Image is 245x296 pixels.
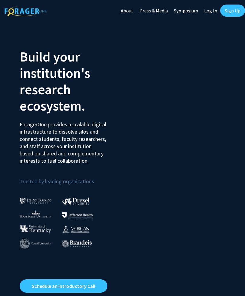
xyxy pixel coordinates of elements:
[20,225,51,233] img: University of Kentucky
[5,6,47,16] img: ForagerOne Logo
[62,240,92,248] img: Brandeis University
[20,169,118,186] p: Trusted by leading organizations
[62,212,93,218] img: Thomas Jefferson University
[20,239,51,249] img: Cornell University
[220,5,245,17] a: Sign Up
[62,225,90,233] img: Morgan State University
[20,116,106,165] p: ForagerOne provides a scalable digital infrastructure to dissolve silos and connect students, fac...
[20,198,52,204] img: Johns Hopkins University
[62,198,90,205] img: Drexel University
[20,279,107,293] a: Opens in a new tab
[20,210,52,218] img: High Point University
[20,48,118,114] h2: Build your institution's research ecosystem.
